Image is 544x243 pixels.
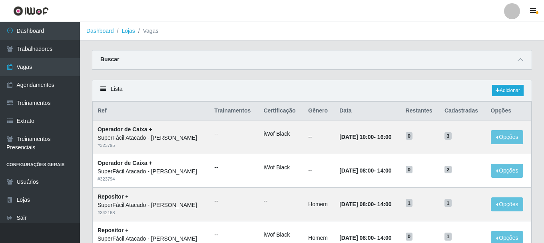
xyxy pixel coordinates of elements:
[377,167,392,174] time: 14:00
[444,199,452,207] span: 1
[406,132,413,140] span: 0
[98,167,205,176] div: SuperFácil Atacado - [PERSON_NAME]
[335,102,401,120] th: Data
[406,233,413,241] span: 0
[135,27,159,35] li: Vagas
[377,134,392,140] time: 16:00
[492,85,524,96] a: Adicionar
[491,164,524,178] button: Opções
[303,154,335,188] td: --
[444,166,452,174] span: 2
[98,160,152,166] strong: Operador de Caixa +
[98,235,205,243] div: SuperFácil Atacado - [PERSON_NAME]
[444,132,452,140] span: 3
[339,134,391,140] strong: -
[98,142,205,149] div: # 323795
[98,193,128,200] strong: Repositor +
[377,201,392,207] time: 14:00
[98,201,205,209] div: SuperFácil Atacado - [PERSON_NAME]
[339,167,391,174] strong: -
[98,227,128,233] strong: Repositor +
[264,163,299,172] li: iWof Black
[214,163,254,172] ul: --
[377,235,392,241] time: 14:00
[86,28,114,34] a: Dashboard
[98,134,205,142] div: SuperFácil Atacado - [PERSON_NAME]
[406,199,413,207] span: 1
[98,126,152,133] strong: Operador de Caixa +
[491,130,524,144] button: Opções
[339,235,374,241] time: [DATE] 08:00
[339,235,391,241] strong: -
[303,120,335,154] td: --
[264,130,299,138] li: iWof Black
[339,201,374,207] time: [DATE] 08:00
[339,167,374,174] time: [DATE] 08:00
[214,197,254,205] ul: --
[406,166,413,174] span: 0
[93,102,210,120] th: Ref
[264,231,299,239] li: iWof Black
[214,130,254,138] ul: --
[98,209,205,216] div: # 342168
[264,197,299,205] ul: --
[491,197,524,211] button: Opções
[80,22,544,40] nav: breadcrumb
[214,231,254,239] ul: --
[339,134,374,140] time: [DATE] 10:00
[98,176,205,183] div: # 323794
[100,56,119,62] strong: Buscar
[122,28,135,34] a: Lojas
[440,102,486,120] th: Cadastradas
[401,102,440,120] th: Restantes
[259,102,304,120] th: Certificação
[303,102,335,120] th: Gênero
[303,187,335,221] td: Homem
[13,6,49,16] img: CoreUI Logo
[92,80,532,101] div: Lista
[486,102,532,120] th: Opções
[444,233,452,241] span: 1
[339,201,391,207] strong: -
[209,102,259,120] th: Trainamentos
